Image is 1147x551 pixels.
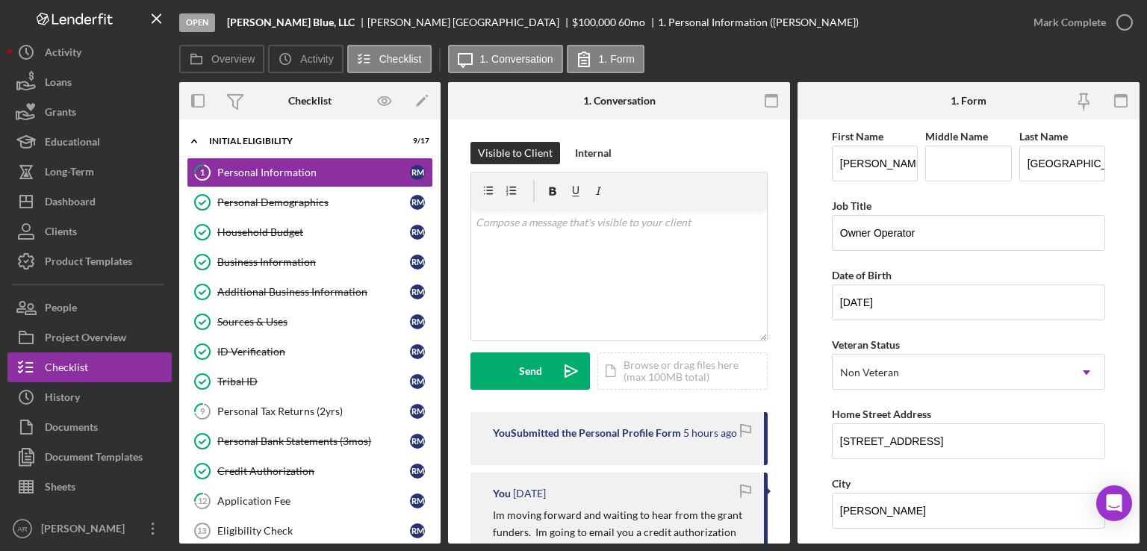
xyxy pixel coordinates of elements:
[217,435,410,447] div: Personal Bank Statements (3mos)
[268,45,343,73] button: Activity
[7,412,172,442] button: Documents
[217,196,410,208] div: Personal Demographics
[45,97,76,131] div: Grants
[470,352,590,390] button: Send
[217,256,410,268] div: Business Information
[45,293,77,326] div: People
[187,217,433,247] a: Household BudgetRM
[209,137,392,146] div: Initial Eligibility
[37,514,134,547] div: [PERSON_NAME]
[493,488,511,499] div: You
[179,13,215,32] div: Open
[832,477,851,490] label: City
[599,53,635,65] label: 1. Form
[217,286,410,298] div: Additional Business Information
[410,464,425,479] div: R M
[17,525,27,533] text: AR
[187,456,433,486] a: Credit AuthorizationRM
[683,427,737,439] time: 2025-10-08 08:30
[45,217,77,250] div: Clients
[45,157,94,190] div: Long-Term
[45,472,75,505] div: Sheets
[832,130,883,143] label: First Name
[410,255,425,270] div: R M
[567,45,644,73] button: 1. Form
[448,45,563,73] button: 1. Conversation
[618,16,645,28] div: 60 mo
[410,404,425,419] div: R M
[410,344,425,359] div: R M
[187,158,433,187] a: 1Personal InformationRM
[7,323,172,352] button: Project Overview
[187,337,433,367] a: ID VerificationRM
[187,367,433,396] a: Tribal IDRM
[572,16,616,28] span: $100,000
[217,316,410,328] div: Sources & Uses
[379,53,422,65] label: Checklist
[7,293,172,323] a: People
[347,45,432,73] button: Checklist
[480,53,553,65] label: 1. Conversation
[217,525,410,537] div: Eligibility Check
[217,226,410,238] div: Household Budget
[200,406,205,416] tspan: 9
[832,408,931,420] label: Home Street Address
[7,97,172,127] button: Grants
[45,187,96,220] div: Dashboard
[583,95,656,107] div: 1. Conversation
[7,37,172,67] button: Activity
[410,434,425,449] div: R M
[217,465,410,477] div: Credit Authorization
[7,157,172,187] button: Long-Term
[7,382,172,412] a: History
[200,167,205,177] tspan: 1
[402,137,429,146] div: 9 / 17
[493,427,681,439] div: You Submitted the Personal Profile Form
[45,127,100,161] div: Educational
[45,37,81,71] div: Activity
[1033,7,1106,37] div: Mark Complete
[187,277,433,307] a: Additional Business InformationRM
[1019,130,1068,143] label: Last Name
[840,367,899,379] div: Non Veteran
[7,127,172,157] a: Educational
[198,496,207,505] tspan: 12
[925,130,988,143] label: Middle Name
[478,142,553,164] div: Visible to Client
[187,396,433,426] a: 9Personal Tax Returns (2yrs)RM
[45,246,132,280] div: Product Templates
[227,16,355,28] b: [PERSON_NAME] Blue, LLC
[410,374,425,389] div: R M
[187,247,433,277] a: Business InformationRM
[187,307,433,337] a: Sources & UsesRM
[45,323,126,356] div: Project Overview
[7,67,172,97] button: Loans
[410,165,425,180] div: R M
[832,199,871,212] label: Job Title
[410,494,425,508] div: R M
[7,352,172,382] button: Checklist
[7,472,172,502] a: Sheets
[217,166,410,178] div: Personal Information
[45,67,72,101] div: Loans
[1096,485,1132,521] div: Open Intercom Messenger
[7,187,172,217] button: Dashboard
[187,187,433,217] a: Personal DemographicsRM
[217,346,410,358] div: ID Verification
[45,352,88,386] div: Checklist
[211,53,255,65] label: Overview
[410,225,425,240] div: R M
[300,53,333,65] label: Activity
[832,269,892,281] label: Date of Birth
[45,442,143,476] div: Document Templates
[951,95,986,107] div: 1. Form
[187,426,433,456] a: Personal Bank Statements (3mos)RM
